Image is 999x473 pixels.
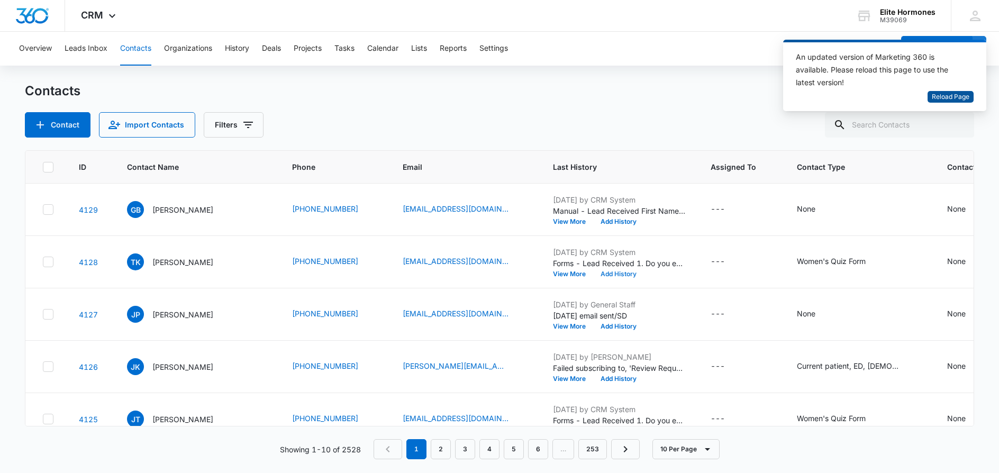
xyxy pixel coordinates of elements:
[593,376,644,382] button: Add History
[152,414,213,425] p: [PERSON_NAME]
[553,247,685,258] p: [DATE] by CRM System
[403,413,508,424] a: [EMAIL_ADDRESS][DOMAIN_NAME]
[880,16,936,24] div: account id
[164,32,212,66] button: Organizations
[947,360,966,371] div: None
[127,306,144,323] span: JP
[292,161,362,172] span: Phone
[901,36,973,61] button: Add Contact
[797,308,834,321] div: Contact Type - None - Select to Edit Field
[711,360,725,373] div: ---
[553,299,685,310] p: [DATE] by General Staff
[79,310,98,319] a: Navigate to contact details page for Joe Peterson
[711,413,725,425] div: ---
[152,309,213,320] p: [PERSON_NAME]
[947,256,966,267] div: None
[797,256,866,267] div: Women's Quiz Form
[553,351,685,362] p: [DATE] by [PERSON_NAME]
[825,112,974,138] input: Search Contacts
[292,360,358,371] a: [PHONE_NUMBER]
[947,203,985,216] div: Contact Status - None - Select to Edit Field
[127,201,232,218] div: Contact Name - Gary Boyles - Select to Edit Field
[292,413,358,424] a: [PHONE_NUMBER]
[553,310,685,321] p: [DATE] email sent/SD
[225,32,249,66] button: History
[403,161,512,172] span: Email
[25,112,90,138] button: Add Contact
[797,256,885,268] div: Contact Type - Women's Quiz Form - Select to Edit Field
[403,256,528,268] div: Email - tmkozi@yahoo.com - Select to Edit Field
[99,112,195,138] button: Import Contacts
[611,439,640,459] a: Next Page
[79,161,86,172] span: ID
[152,257,213,268] p: [PERSON_NAME]
[403,360,528,373] div: Email - jeff@coopers.run - Select to Edit Field
[262,32,281,66] button: Deals
[152,361,213,372] p: [PERSON_NAME]
[797,203,834,216] div: Contact Type - None - Select to Edit Field
[440,32,467,66] button: Reports
[796,51,961,89] div: An updated version of Marketing 360 is available. Please reload this page to use the latest version!
[553,362,685,374] p: Failed subscribing to, 'Review Request Madison'.
[947,413,985,425] div: Contact Status - None - Select to Edit Field
[797,413,866,424] div: Women's Quiz Form
[711,308,744,321] div: Assigned To - - Select to Edit Field
[593,271,644,277] button: Add History
[711,203,744,216] div: Assigned To - - Select to Edit Field
[292,308,358,319] a: [PHONE_NUMBER]
[292,360,377,373] div: Phone - (608) 345-1678 - Select to Edit Field
[367,32,398,66] button: Calendar
[81,10,103,21] span: CRM
[280,444,361,455] p: Showing 1-10 of 2528
[79,205,98,214] a: Navigate to contact details page for Gary Boyles
[593,219,644,225] button: Add History
[797,360,903,371] div: Current patient, ED, [DEMOGRAPHIC_DATA], MWL, Review Request Madison, TRT
[403,203,508,214] a: [EMAIL_ADDRESS][DOMAIN_NAME]
[127,253,144,270] span: TK
[947,360,985,373] div: Contact Status - None - Select to Edit Field
[553,415,685,426] p: Forms - Lead Received 1. Do you experience frequent mood swings, irritability, or unexplained anx...
[127,358,232,375] div: Contact Name - Jeff Krause - Select to Edit Field
[947,203,966,214] div: None
[553,219,593,225] button: View More
[797,413,885,425] div: Contact Type - Women's Quiz Form - Select to Edit Field
[292,203,377,216] div: Phone - +1 (319) 417-9132 - Select to Edit Field
[553,271,593,277] button: View More
[127,253,232,270] div: Contact Name - Traci Koziczkowski - Select to Edit Field
[553,194,685,205] p: [DATE] by CRM System
[652,439,720,459] button: 10 Per Page
[711,256,744,268] div: Assigned To - - Select to Edit Field
[431,439,451,459] a: Page 2
[79,258,98,267] a: Navigate to contact details page for Traci Koziczkowski
[553,258,685,269] p: Forms - Lead Received 1. Do you experience frequent mood swings, irritability, or unexplained anx...
[455,439,475,459] a: Page 3
[479,32,508,66] button: Settings
[553,161,670,172] span: Last History
[797,360,922,373] div: Contact Type - Current patient, ED, male, MWL, Review Request Madison, TRT - Select to Edit Field
[292,308,377,321] div: Phone - +1 (608) 574-3614 - Select to Edit Field
[374,439,640,459] nav: Pagination
[403,203,528,216] div: Email - boylesgary433@gmail.com - Select to Edit Field
[711,256,725,268] div: ---
[204,112,264,138] button: Filters
[25,83,80,99] h1: Contacts
[65,32,107,66] button: Leads Inbox
[947,308,966,319] div: None
[932,92,969,102] span: Reload Page
[152,204,213,215] p: [PERSON_NAME]
[403,308,508,319] a: [EMAIL_ADDRESS][DOMAIN_NAME]
[504,439,524,459] a: Page 5
[711,413,744,425] div: Assigned To - - Select to Edit Field
[711,360,744,373] div: Assigned To - - Select to Edit Field
[292,413,377,425] div: Phone - (417) 252-0330 - Select to Edit Field
[553,205,685,216] p: Manual - Lead Received First Name: [PERSON_NAME] Last Name: [PERSON_NAME] Phone: [PHONE_NUMBER] E...
[711,308,725,321] div: ---
[127,411,144,427] span: JT
[797,203,815,214] div: None
[292,256,377,268] div: Phone - (715) 340-2842 - Select to Edit Field
[79,415,98,424] a: Navigate to contact details page for Jane Thomas
[127,201,144,218] span: GB
[797,308,815,319] div: None
[947,413,966,424] div: None
[292,203,358,214] a: [PHONE_NUMBER]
